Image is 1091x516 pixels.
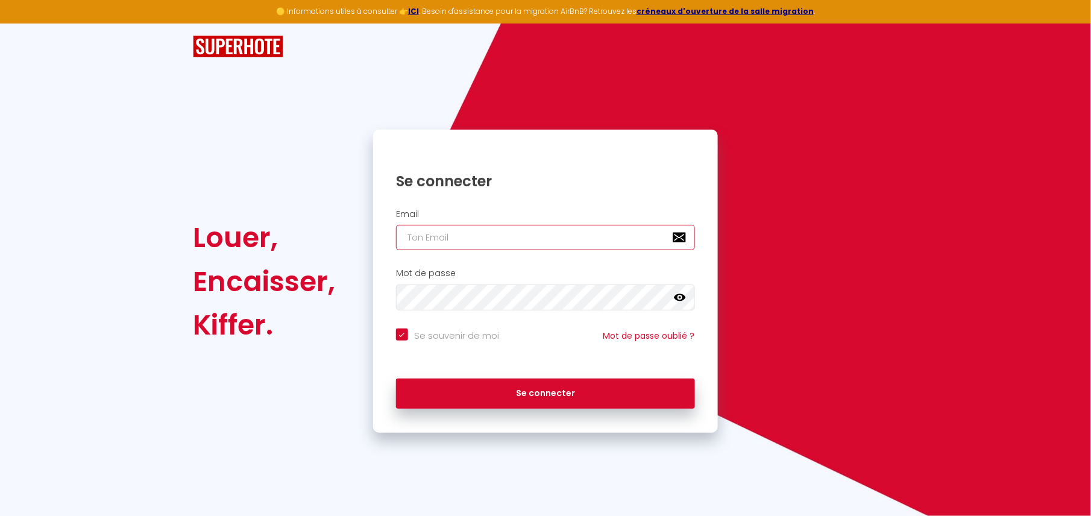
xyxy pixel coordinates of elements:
a: ICI [408,6,419,16]
img: SuperHote logo [193,36,283,58]
div: Louer, [193,216,335,259]
div: Kiffer. [193,303,335,347]
input: Ton Email [396,225,695,250]
h2: Email [396,209,695,219]
h1: Se connecter [396,172,695,190]
h2: Mot de passe [396,268,695,278]
a: créneaux d'ouverture de la salle migration [637,6,814,16]
button: Se connecter [396,379,695,409]
div: Encaisser, [193,260,335,303]
a: Mot de passe oublié ? [603,330,695,342]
